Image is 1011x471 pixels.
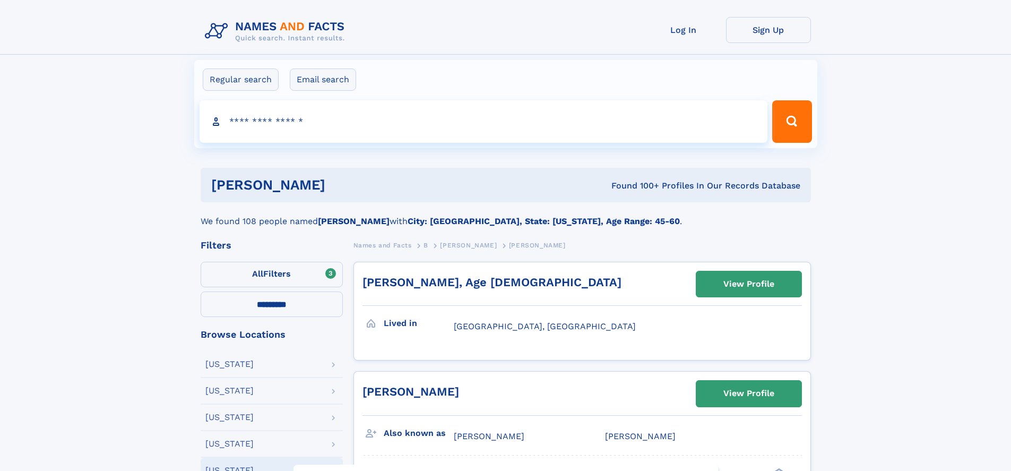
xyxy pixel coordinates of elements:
[509,242,566,249] span: [PERSON_NAME]
[362,385,459,398] a: [PERSON_NAME]
[696,381,801,406] a: View Profile
[201,17,353,46] img: Logo Names and Facts
[211,178,469,192] h1: [PERSON_NAME]
[408,216,680,226] b: City: [GEOGRAPHIC_DATA], State: [US_STATE], Age Range: 45-60
[424,242,428,249] span: B
[318,216,390,226] b: [PERSON_NAME]
[726,17,811,43] a: Sign Up
[468,180,800,192] div: Found 100+ Profiles In Our Records Database
[440,242,497,249] span: [PERSON_NAME]
[203,68,279,91] label: Regular search
[362,276,621,289] a: [PERSON_NAME], Age [DEMOGRAPHIC_DATA]
[252,269,263,279] span: All
[454,321,636,331] span: [GEOGRAPHIC_DATA], [GEOGRAPHIC_DATA]
[205,440,254,448] div: [US_STATE]
[440,238,497,252] a: [PERSON_NAME]
[205,413,254,422] div: [US_STATE]
[454,431,524,441] span: [PERSON_NAME]
[384,424,454,442] h3: Also known as
[201,262,343,287] label: Filters
[205,387,254,395] div: [US_STATE]
[424,238,428,252] a: B
[205,360,254,369] div: [US_STATE]
[772,100,811,143] button: Search Button
[201,330,343,339] div: Browse Locations
[201,241,343,250] div: Filters
[201,202,811,228] div: We found 108 people named with .
[723,381,774,406] div: View Profile
[200,100,768,143] input: search input
[384,314,454,332] h3: Lived in
[723,272,774,296] div: View Profile
[696,271,801,297] a: View Profile
[641,17,726,43] a: Log In
[605,431,676,441] span: [PERSON_NAME]
[353,238,412,252] a: Names and Facts
[290,68,356,91] label: Email search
